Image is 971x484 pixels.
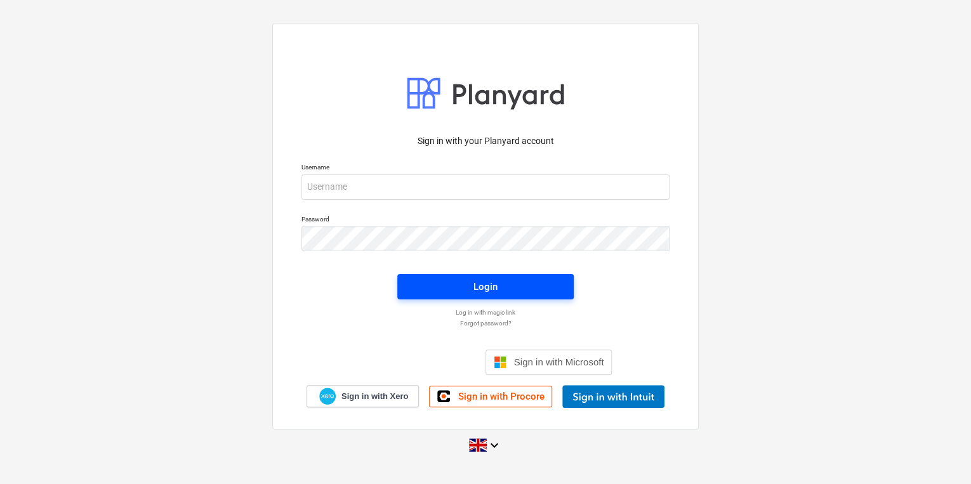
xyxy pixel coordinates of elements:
img: Microsoft logo [494,356,506,369]
i: keyboard_arrow_down [487,438,502,453]
input: Username [301,174,670,200]
img: Xero logo [319,388,336,405]
p: Sign in with your Planyard account [301,134,670,148]
iframe: Sign in with Google Button [353,348,482,376]
button: Login [397,274,574,299]
p: Password [301,215,670,226]
span: Sign in with Xero [341,391,408,402]
span: Sign in with Procore [458,391,544,402]
a: Log in with magic link [295,308,676,317]
a: Forgot password? [295,319,676,327]
p: Username [301,163,670,174]
div: Login [473,278,498,295]
a: Sign in with Procore [429,386,552,407]
a: Sign in with Xero [307,385,419,407]
span: Sign in with Microsoft [514,356,604,367]
iframe: Chat Widget [908,423,971,484]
